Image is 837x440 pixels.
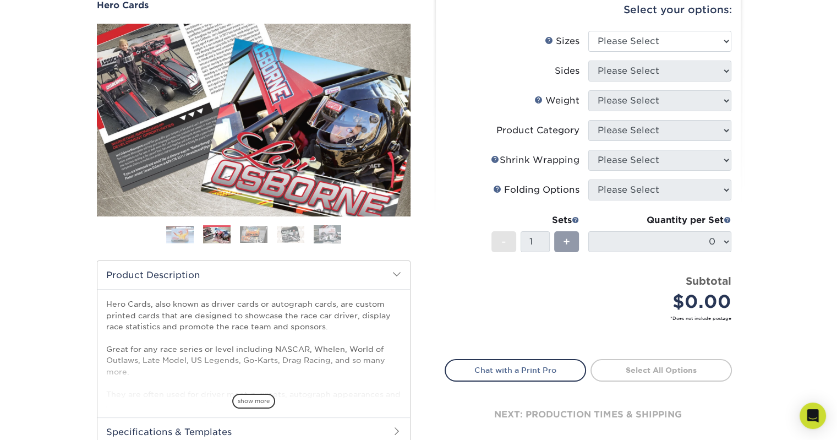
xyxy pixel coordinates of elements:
span: show more [232,394,275,409]
div: Sets [491,214,579,227]
img: Hero Cards 04 [277,226,304,243]
strong: Subtotal [686,275,731,287]
div: Sides [555,64,579,78]
img: Hero Cards 05 [314,225,341,244]
div: Quantity per Set [588,214,731,227]
span: + [563,233,570,250]
small: *Does not include postage [453,315,731,322]
div: $0.00 [597,289,731,315]
iframe: Google Customer Reviews [3,406,94,436]
img: Hero Cards 03 [240,226,267,243]
div: Weight [534,94,579,107]
a: Chat with a Print Pro [445,359,586,381]
img: Hero Cards 02 [203,227,231,243]
span: - [501,233,506,250]
a: Select All Options [590,359,732,381]
div: Sizes [545,35,579,48]
div: Open Intercom Messenger [800,403,826,429]
div: Product Category [496,124,579,137]
img: Hero Cards 02 [97,24,411,216]
div: Shrink Wrapping [491,154,579,167]
h2: Product Description [97,261,410,289]
div: Folding Options [493,183,579,197]
img: Hero Cards 01 [166,226,194,243]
